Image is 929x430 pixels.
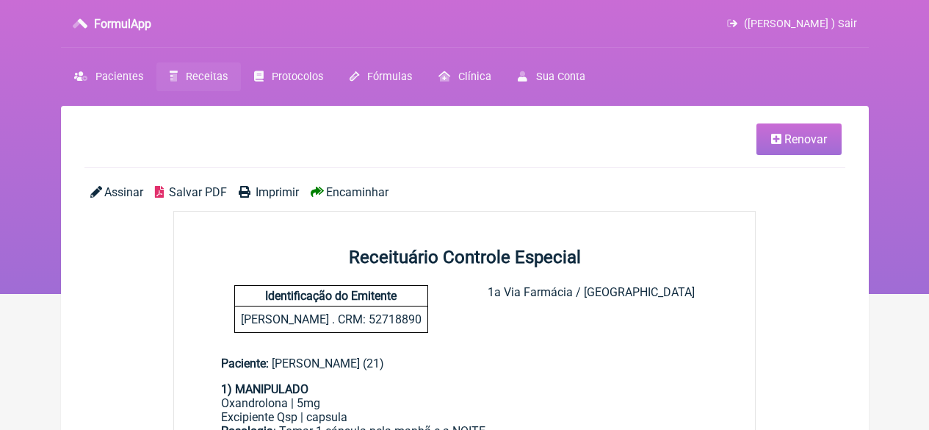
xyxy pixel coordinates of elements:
[536,71,585,83] span: Sua Conta
[155,185,227,199] a: Salvar PDF
[104,185,143,199] span: Assinar
[336,62,425,91] a: Fórmulas
[256,185,299,199] span: Imprimir
[311,185,388,199] a: Encaminhar
[221,396,709,410] div: Oxandrolona | 5mg
[174,247,756,268] h2: Receituário Controle Especial
[272,71,323,83] span: Protocolos
[94,17,151,31] h3: FormulApp
[61,62,156,91] a: Pacientes
[221,382,308,396] strong: 1) MANIPULADO
[221,356,709,370] div: [PERSON_NAME] (21)
[90,185,143,199] a: Assinar
[239,185,299,199] a: Imprimir
[235,286,427,307] h4: Identificação do Emitente
[221,410,709,424] div: Excipiente Qsp | capsula
[186,71,228,83] span: Receitas
[235,307,427,332] p: [PERSON_NAME] . CRM: 52718890
[425,62,505,91] a: Clínica
[744,18,857,30] span: ([PERSON_NAME] ) Sair
[169,185,227,199] span: Salvar PDF
[221,356,269,370] span: Paciente:
[756,123,842,155] a: Renovar
[727,18,856,30] a: ([PERSON_NAME] ) Sair
[488,285,695,333] div: 1a Via Farmácia / [GEOGRAPHIC_DATA]
[458,71,491,83] span: Clínica
[241,62,336,91] a: Protocolos
[505,62,598,91] a: Sua Conta
[367,71,412,83] span: Fórmulas
[95,71,143,83] span: Pacientes
[156,62,241,91] a: Receitas
[326,185,388,199] span: Encaminhar
[784,132,827,146] span: Renovar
